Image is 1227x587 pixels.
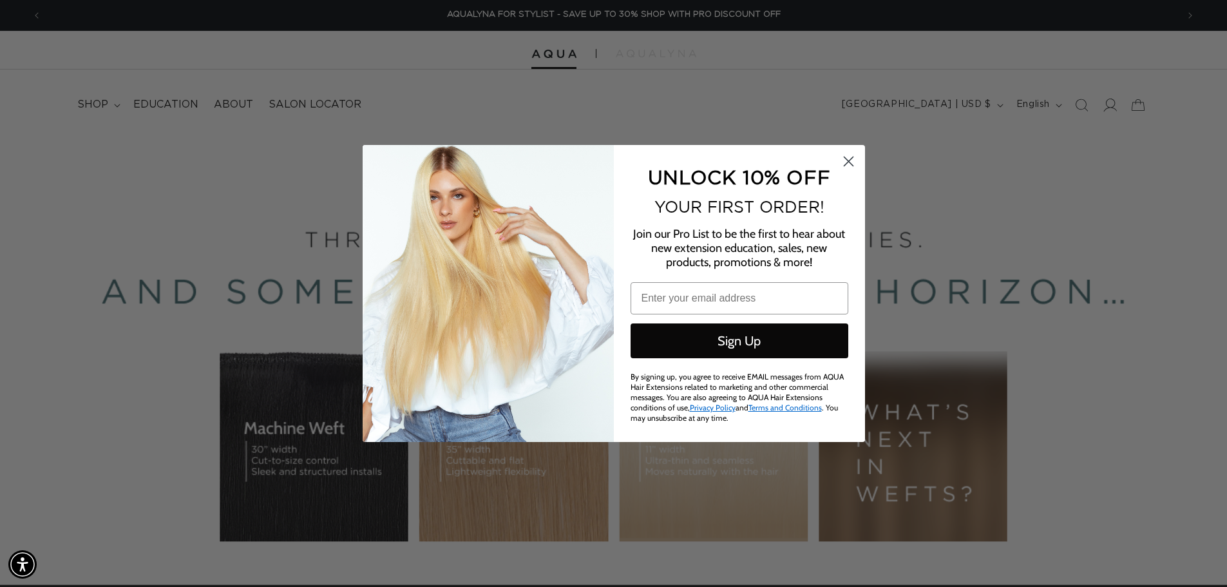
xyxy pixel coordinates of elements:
[8,550,37,579] div: Accessibility Menu
[631,323,848,358] button: Sign Up
[837,150,860,173] button: Close dialog
[631,282,848,314] input: Enter your email address
[363,145,614,442] img: daab8b0d-f573-4e8c-a4d0-05ad8d765127.png
[690,403,736,412] a: Privacy Policy
[654,198,824,216] span: YOUR FIRST ORDER!
[633,227,845,269] span: Join our Pro List to be the first to hear about new extension education, sales, new products, pro...
[748,403,822,412] a: Terms and Conditions
[631,372,844,423] span: By signing up, you agree to receive EMAIL messages from AQUA Hair Extensions related to marketing...
[648,166,830,188] span: UNLOCK 10% OFF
